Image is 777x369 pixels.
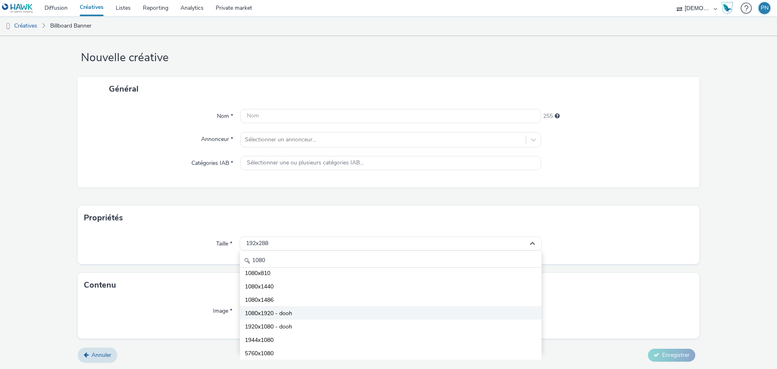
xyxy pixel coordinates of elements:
div: 255 caractères maximum [555,112,560,120]
span: 1080x810 [245,269,270,277]
img: dooh [4,22,12,30]
label: Taille * [213,237,236,248]
span: Enregistrer [662,351,690,359]
button: Enregistrer [648,349,695,362]
span: 1944x1080 [245,336,274,344]
label: Catégories IAB * [188,156,236,167]
span: 1920x1080 - dooh [245,323,292,331]
img: Hawk Academy [721,2,733,15]
span: Général [109,83,138,94]
div: PN [761,2,769,14]
span: 1080x1486 [245,296,274,304]
span: 192x288 [246,240,268,247]
a: Billboard Banner [46,16,96,36]
span: 1080x1920 - dooh [245,309,292,318]
label: Image * [210,304,236,315]
span: 1080x1440 [245,283,274,291]
h3: Contenu [84,279,116,291]
img: undefined Logo [2,3,33,13]
h3: Propriétés [84,212,123,224]
label: Nom * [214,109,236,120]
h1: Nouvelle créative [78,50,699,66]
span: 255 [543,112,553,120]
span: Sélectionner une ou plusieurs catégories IAB... [247,160,363,166]
label: Annonceur * [198,132,236,143]
input: Rechercher... [240,254,541,268]
span: Annuler [91,351,111,359]
input: Nom [240,109,541,123]
a: Annuler [78,348,117,363]
a: Hawk Academy [721,2,737,15]
span: 5760x1080 [245,350,274,358]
